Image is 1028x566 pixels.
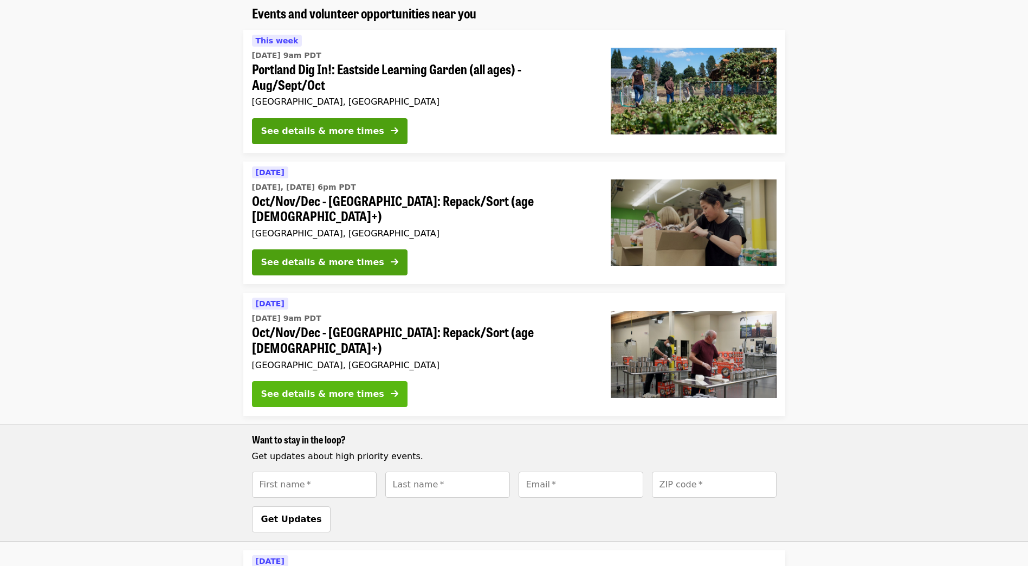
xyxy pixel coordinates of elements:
div: [GEOGRAPHIC_DATA], [GEOGRAPHIC_DATA] [252,360,593,370]
time: [DATE] 9am PDT [252,313,321,324]
i: arrow-right icon [391,126,398,136]
button: See details & more times [252,381,408,407]
time: [DATE], [DATE] 6pm PDT [252,182,356,193]
button: See details & more times [252,249,408,275]
div: [GEOGRAPHIC_DATA], [GEOGRAPHIC_DATA] [252,228,593,239]
a: See details for "Oct/Nov/Dec - Portland: Repack/Sort (age 8+)" [243,162,785,285]
span: Events and volunteer opportunities near you [252,3,476,22]
a: See details for "Oct/Nov/Dec - Portland: Repack/Sort (age 16+)" [243,293,785,416]
span: Want to stay in the loop? [252,432,346,446]
span: This week [256,36,299,45]
input: [object Object] [385,472,510,498]
i: arrow-right icon [391,257,398,267]
span: [DATE] [256,168,285,177]
span: Get updates about high priority events. [252,451,423,461]
input: [object Object] [652,472,777,498]
div: See details & more times [261,125,384,138]
i: arrow-right icon [391,389,398,399]
div: See details & more times [261,388,384,401]
img: Portland Dig In!: Eastside Learning Garden (all ages) - Aug/Sept/Oct organized by Oregon Food Bank [611,48,777,134]
time: [DATE] 9am PDT [252,50,321,61]
span: Oct/Nov/Dec - [GEOGRAPHIC_DATA]: Repack/Sort (age [DEMOGRAPHIC_DATA]+) [252,324,593,356]
button: See details & more times [252,118,408,144]
div: [GEOGRAPHIC_DATA], [GEOGRAPHIC_DATA] [252,97,593,107]
input: [object Object] [519,472,643,498]
button: Get Updates [252,506,331,532]
span: [DATE] [256,299,285,308]
input: [object Object] [252,472,377,498]
img: Oct/Nov/Dec - Portland: Repack/Sort (age 16+) organized by Oregon Food Bank [611,311,777,398]
a: See details for "Portland Dig In!: Eastside Learning Garden (all ages) - Aug/Sept/Oct" [243,30,785,153]
img: Oct/Nov/Dec - Portland: Repack/Sort (age 8+) organized by Oregon Food Bank [611,179,777,266]
span: Oct/Nov/Dec - [GEOGRAPHIC_DATA]: Repack/Sort (age [DEMOGRAPHIC_DATA]+) [252,193,593,224]
span: [DATE] [256,557,285,565]
div: See details & more times [261,256,384,269]
span: Portland Dig In!: Eastside Learning Garden (all ages) - Aug/Sept/Oct [252,61,593,93]
span: Get Updates [261,514,322,524]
